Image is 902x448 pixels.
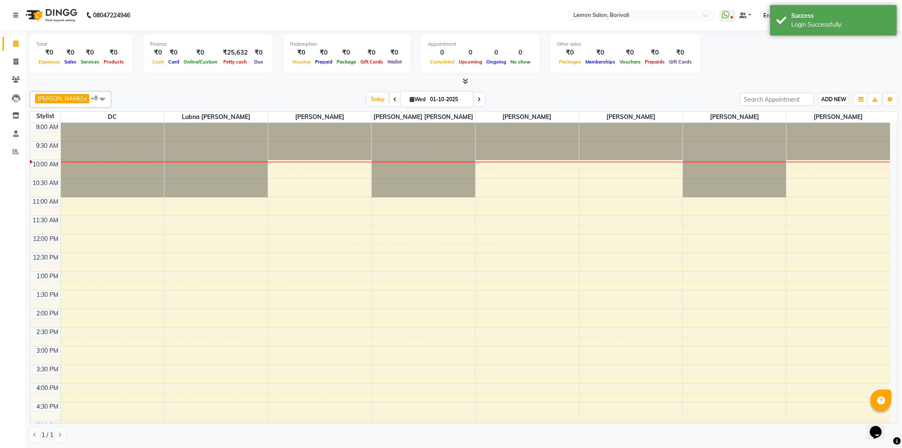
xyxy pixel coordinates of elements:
[35,272,60,281] div: 1:00 PM
[643,59,667,65] span: Prepaids
[22,3,80,27] img: logo
[31,197,60,206] div: 11:00 AM
[35,402,60,411] div: 4:30 PM
[428,93,470,106] input: 2025-10-01
[313,59,334,65] span: Prepaid
[313,48,334,58] div: ₹0
[251,48,266,58] div: ₹0
[290,41,404,48] div: Redemption
[36,41,126,48] div: Total
[579,112,683,122] span: [PERSON_NAME]
[62,48,79,58] div: ₹0
[150,59,166,65] span: Cash
[667,59,694,65] span: Gift Cards
[740,93,814,106] input: Search Appointment
[557,59,583,65] span: Packages
[35,421,60,430] div: 5:00 PM
[181,59,219,65] span: Online/Custom
[31,160,60,169] div: 10:00 AM
[791,11,891,20] div: Success
[457,48,484,58] div: 0
[93,3,130,27] b: 08047224946
[821,96,846,102] span: ADD NEW
[508,59,533,65] span: No show
[791,20,891,29] div: Login Successfully.
[62,59,79,65] span: Sales
[150,41,266,48] div: Finance
[35,141,60,150] div: 9:30 AM
[385,59,404,65] span: Wallet
[222,59,249,65] span: Petty cash
[617,59,643,65] span: Vouchers
[508,48,533,58] div: 0
[35,290,60,299] div: 1:30 PM
[408,96,428,102] span: Wed
[428,48,457,58] div: 0
[164,112,268,122] span: Lubna [PERSON_NAME]
[557,48,583,58] div: ₹0
[61,112,164,122] span: DC
[617,48,643,58] div: ₹0
[290,48,313,58] div: ₹0
[358,48,385,58] div: ₹0
[484,48,508,58] div: 0
[428,41,533,48] div: Appointment
[32,253,60,262] div: 12:30 PM
[166,48,181,58] div: ₹0
[35,384,60,393] div: 4:00 PM
[385,48,404,58] div: ₹0
[358,59,385,65] span: Gift Cards
[268,112,371,122] span: [PERSON_NAME]
[683,112,786,122] span: [PERSON_NAME]
[252,59,265,65] span: Due
[583,59,617,65] span: Memberships
[428,59,457,65] span: Completed
[32,235,60,243] div: 12:00 PM
[166,59,181,65] span: Card
[36,48,62,58] div: ₹0
[35,123,60,132] div: 9:00 AM
[367,93,388,106] span: Today
[334,48,358,58] div: ₹0
[91,94,104,101] span: +8
[79,59,101,65] span: Services
[787,112,890,122] span: [PERSON_NAME]
[372,112,475,122] span: [PERSON_NAME] [PERSON_NAME]
[101,59,126,65] span: Products
[31,216,60,225] div: 11:30 AM
[557,41,694,48] div: Other sales
[38,95,83,102] span: [PERSON_NAME]
[101,48,126,58] div: ₹0
[819,94,848,105] button: ADD NEW
[35,365,60,374] div: 3:30 PM
[35,309,60,318] div: 2:00 PM
[150,48,166,58] div: ₹0
[866,414,894,440] iframe: chat widget
[35,328,60,337] div: 2:30 PM
[83,95,87,102] a: x
[457,59,484,65] span: Upcoming
[181,48,219,58] div: ₹0
[31,179,60,188] div: 10:30 AM
[476,112,579,122] span: [PERSON_NAME]
[79,48,101,58] div: ₹0
[290,59,313,65] span: Voucher
[36,59,62,65] span: Expenses
[667,48,694,58] div: ₹0
[334,59,358,65] span: Package
[30,112,60,121] div: Stylist
[41,431,53,440] span: 1 / 1
[219,48,251,58] div: ₹25,632
[484,59,508,65] span: Ongoing
[583,48,617,58] div: ₹0
[35,346,60,355] div: 3:00 PM
[643,48,667,58] div: ₹0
